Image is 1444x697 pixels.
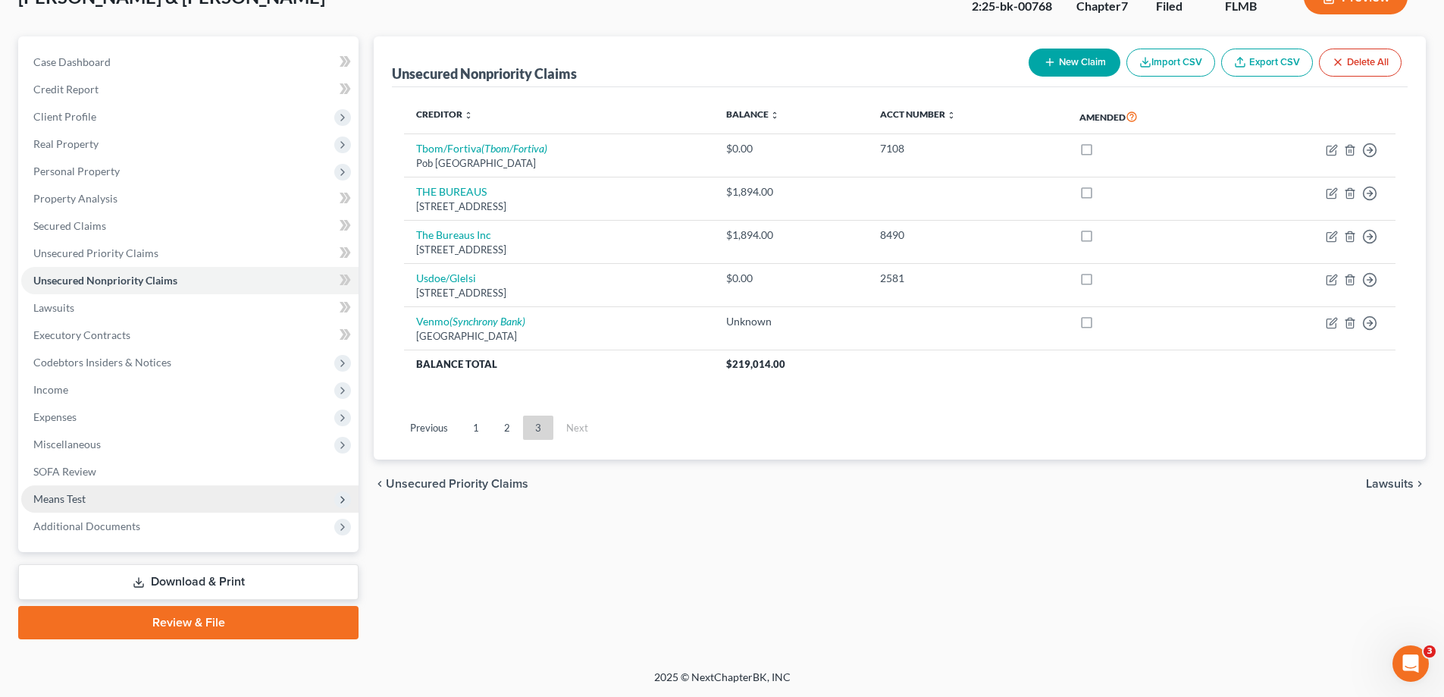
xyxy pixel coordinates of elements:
span: Miscellaneous [33,438,101,451]
th: Balance Total [404,350,714,378]
div: $1,894.00 [726,228,856,243]
button: New Claim [1029,49,1120,77]
a: Usdoe/Glelsi [416,272,476,284]
i: chevron_left [374,478,386,490]
div: 2581 [880,271,1055,286]
i: chevron_right [1414,478,1426,490]
span: Additional Documents [33,520,140,532]
a: Executory Contracts [21,322,359,349]
div: $0.00 [726,141,856,156]
span: 3 [1424,645,1436,658]
div: [STREET_ADDRESS] [416,286,702,300]
div: $1,894.00 [726,184,856,199]
button: Delete All [1319,49,1402,77]
th: Amended [1067,99,1232,134]
span: SOFA Review [33,465,96,478]
a: Review & File [18,606,359,639]
a: Acct Number unfold_more [880,108,956,120]
a: Property Analysis [21,185,359,212]
i: unfold_more [464,111,473,120]
span: Executory Contracts [33,328,130,341]
button: chevron_left Unsecured Priority Claims [374,478,528,490]
span: Case Dashboard [33,55,111,68]
div: 7108 [880,141,1055,156]
span: Credit Report [33,83,99,96]
a: The Bureaus Inc [416,228,491,241]
div: Unsecured Nonpriority Claims [392,64,577,83]
iframe: Intercom live chat [1392,645,1429,682]
a: Previous [398,416,460,440]
a: Unsecured Priority Claims [21,240,359,267]
div: [GEOGRAPHIC_DATA] [416,329,702,344]
a: Unsecured Nonpriority Claims [21,267,359,294]
span: Personal Property [33,165,120,177]
a: Case Dashboard [21,49,359,76]
i: unfold_more [770,111,779,120]
div: Unknown [726,314,856,329]
a: SOFA Review [21,458,359,485]
a: Tbom/Fortiva(Tbom/Fortiva) [416,142,547,155]
div: [STREET_ADDRESS] [416,199,702,214]
button: Lawsuits chevron_right [1366,478,1426,490]
div: 8490 [880,228,1055,243]
i: (Tbom/Fortiva) [481,142,547,155]
span: Unsecured Nonpriority Claims [33,274,177,287]
span: Unsecured Priority Claims [386,478,528,490]
span: Property Analysis [33,192,117,205]
a: Balance unfold_more [726,108,779,120]
a: THE BUREAUS [416,185,487,198]
a: Lawsuits [21,294,359,322]
div: [STREET_ADDRESS] [416,243,702,257]
div: 2025 © NextChapterBK, INC [290,670,1154,697]
span: Lawsuits [33,301,74,314]
a: Creditor unfold_more [416,108,473,120]
span: Income [33,383,68,396]
a: 2 [492,416,522,440]
a: Download & Print [18,564,359,600]
a: Secured Claims [21,212,359,240]
span: Client Profile [33,110,96,123]
a: Export CSV [1221,49,1313,77]
span: Means Test [33,492,86,505]
span: Lawsuits [1366,478,1414,490]
div: Pob [GEOGRAPHIC_DATA] [416,156,702,171]
div: $0.00 [726,271,856,286]
a: Venmo(Synchrony Bank) [416,315,525,328]
button: Import CSV [1126,49,1215,77]
span: $219,014.00 [726,358,785,370]
span: Secured Claims [33,219,106,232]
a: Credit Report [21,76,359,103]
span: Codebtors Insiders & Notices [33,356,171,369]
span: Real Property [33,137,99,150]
a: 3 [523,416,553,440]
span: Expenses [33,410,77,423]
i: (Synchrony Bank) [449,315,525,328]
a: 1 [461,416,491,440]
span: Unsecured Priority Claims [33,246,158,259]
i: unfold_more [947,111,956,120]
